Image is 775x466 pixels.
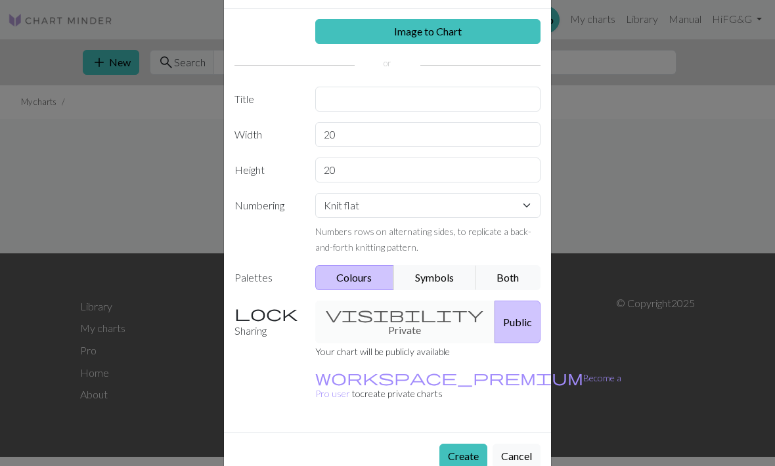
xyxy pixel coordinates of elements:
small: to create private charts [315,372,621,399]
small: Numbers rows on alternating sides, to replicate a back-and-forth knitting pattern. [315,226,531,253]
a: Image to Chart [315,19,541,44]
button: Colours [315,265,395,290]
button: Symbols [393,265,476,290]
button: Public [495,301,541,343]
a: Become a Pro user [315,372,621,399]
label: Height [227,158,307,182]
button: Both [476,265,541,290]
label: Width [227,122,307,147]
small: Your chart will be publicly available [315,346,450,357]
span: workspace_premium [315,368,583,387]
label: Sharing [227,301,307,343]
label: Title [227,87,307,112]
label: Numbering [227,193,307,255]
label: Palettes [227,265,307,290]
